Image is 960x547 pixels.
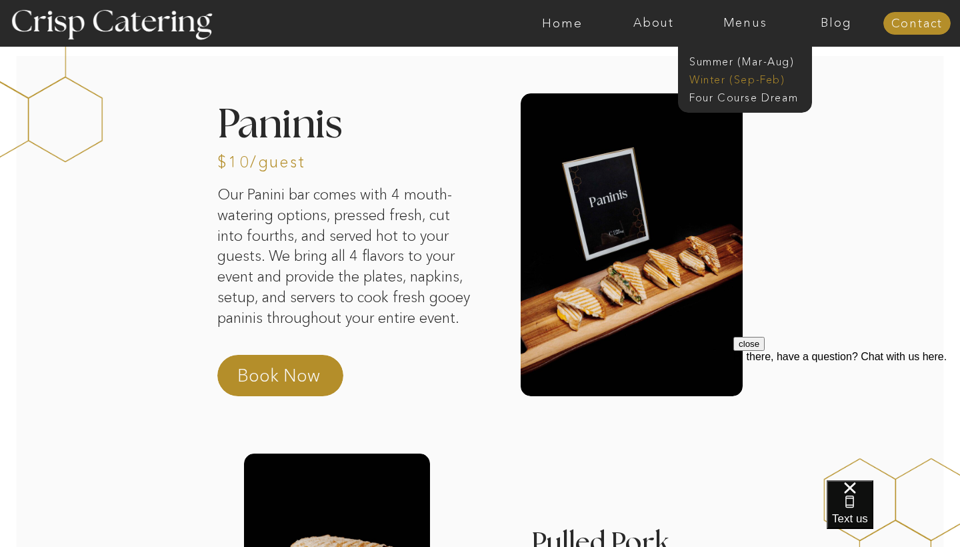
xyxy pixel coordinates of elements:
a: Winter (Sep-Feb) [689,72,799,85]
a: Contact [883,17,951,31]
p: Our Panini bar comes with 4 mouth-watering options, pressed fresh, cut into fourths, and served h... [217,185,473,348]
a: Four Course Dream [689,90,809,103]
iframe: podium webchat widget bubble [827,480,960,547]
a: About [608,17,699,30]
a: Blog [791,17,882,30]
a: Home [517,17,608,30]
a: Menus [699,17,791,30]
iframe: podium webchat widget prompt [733,337,960,497]
a: Summer (Mar-Aug) [689,54,809,67]
h3: Pulled Pork [531,530,957,542]
h3: $10/guest [217,154,293,167]
h2: Paninis [217,105,473,141]
a: Book Now [237,364,355,396]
